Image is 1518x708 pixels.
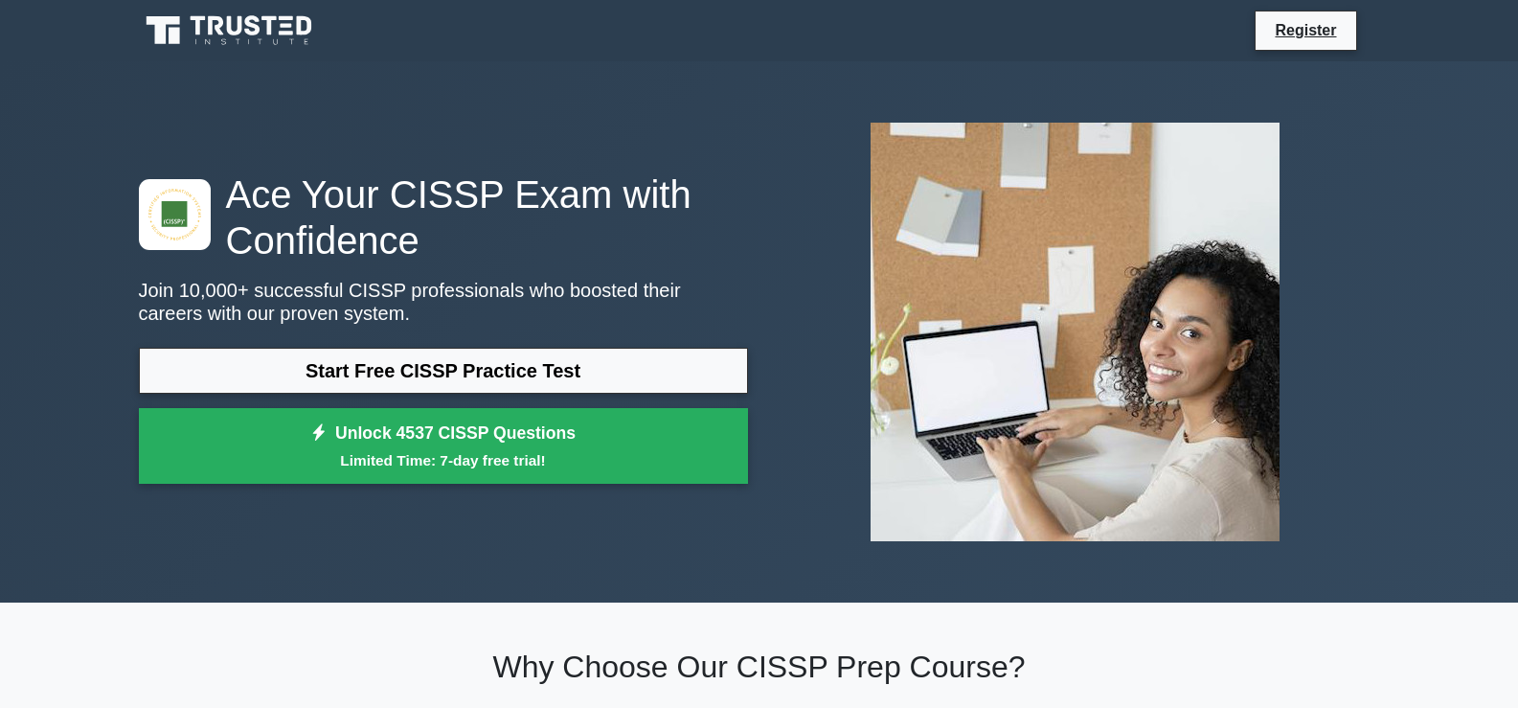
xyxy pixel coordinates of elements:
[139,649,1380,685] h2: Why Choose Our CISSP Prep Course?
[139,348,748,394] a: Start Free CISSP Practice Test
[139,171,748,263] h1: Ace Your CISSP Exam with Confidence
[163,449,724,471] small: Limited Time: 7-day free trial!
[139,408,748,485] a: Unlock 4537 CISSP QuestionsLimited Time: 7-day free trial!
[139,279,748,325] p: Join 10,000+ successful CISSP professionals who boosted their careers with our proven system.
[1263,18,1348,42] a: Register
